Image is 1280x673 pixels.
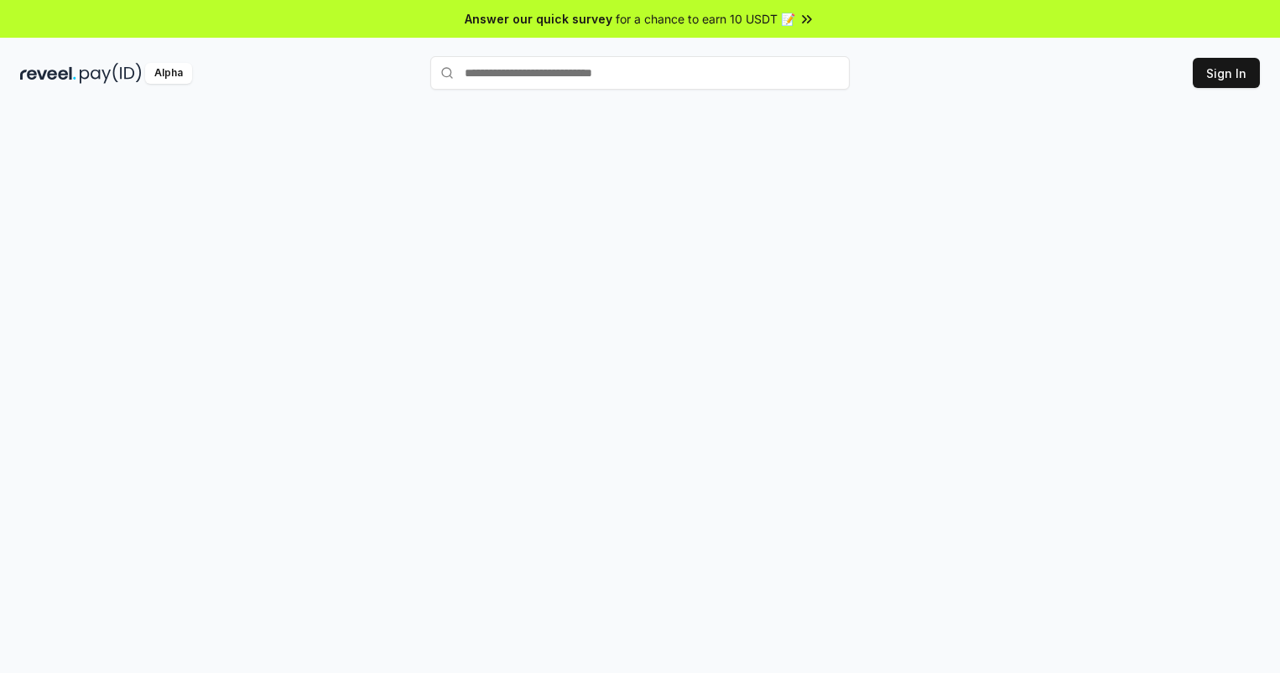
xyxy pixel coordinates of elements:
span: Answer our quick survey [465,10,612,28]
div: Alpha [145,63,192,84]
img: reveel_dark [20,63,76,84]
img: pay_id [80,63,142,84]
span: for a chance to earn 10 USDT 📝 [616,10,795,28]
button: Sign In [1193,58,1260,88]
